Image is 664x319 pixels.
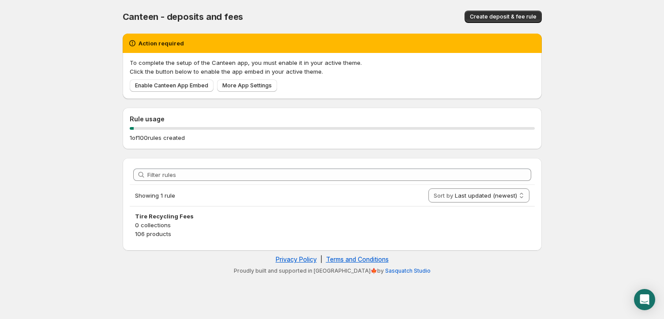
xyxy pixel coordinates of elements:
h2: Action required [139,39,184,48]
a: Privacy Policy [276,255,317,263]
p: 1 of 100 rules created [130,133,185,142]
a: Enable Canteen App Embed [130,79,214,92]
span: Canteen - deposits and fees [123,11,244,22]
button: Create deposit & fee rule [465,11,542,23]
a: Terms and Conditions [326,255,389,263]
h3: Tire Recycling Fees [135,212,529,221]
a: More App Settings [217,79,277,92]
input: Filter rules [147,169,531,181]
p: 0 collections [135,221,529,229]
span: Showing 1 rule [135,192,175,199]
h2: Rule usage [130,115,535,124]
p: Click the button below to enable the app embed in your active theme. [130,67,535,76]
span: Enable Canteen App Embed [135,82,208,89]
span: More App Settings [222,82,272,89]
a: Sasquatch Studio [385,267,431,274]
p: To complete the setup of the Canteen app, you must enable it in your active theme. [130,58,535,67]
div: Open Intercom Messenger [634,289,655,310]
p: 106 products [135,229,529,238]
span: Create deposit & fee rule [470,13,536,20]
p: Proudly built and supported in [GEOGRAPHIC_DATA]🍁by [127,267,537,274]
span: | [320,255,323,263]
